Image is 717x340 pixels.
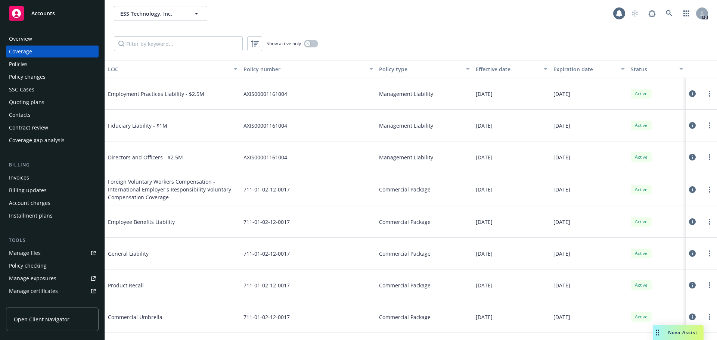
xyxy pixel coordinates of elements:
[108,281,220,289] span: Product Recall
[108,65,229,73] div: LOC
[6,197,99,209] a: Account charges
[476,153,493,161] span: [DATE]
[634,282,649,288] span: Active
[6,84,99,96] a: SSC Cases
[9,197,50,209] div: Account charges
[553,90,570,98] span: [DATE]
[379,65,462,73] div: Policy type
[473,60,550,78] button: Effective date
[108,250,220,258] span: General Liability
[476,281,493,289] span: [DATE]
[653,325,704,340] button: Nova Assist
[476,185,493,193] span: [DATE]
[705,89,714,98] a: more
[243,65,365,73] div: Policy number
[240,60,376,78] button: Policy number
[6,285,99,297] a: Manage certificates
[108,313,220,321] span: Commercial Umbrella
[634,218,649,225] span: Active
[6,161,99,169] div: Billing
[108,218,220,226] span: Employee Benefits Liability
[705,153,714,162] a: more
[6,46,99,57] a: Coverage
[9,210,53,222] div: Installment plans
[379,122,433,130] span: Management Liability
[9,109,31,121] div: Contacts
[108,90,220,98] span: Employment Practices Liability - $2.5M
[668,329,698,336] span: Nova Assist
[108,153,220,161] span: Directors and Officers - $2.5M
[120,10,185,18] span: ESS Technology, Inc.
[108,122,220,130] span: Fiduciary Liability - $1M
[9,96,44,108] div: Quoting plans
[476,218,493,226] span: [DATE]
[634,250,649,257] span: Active
[379,250,431,258] span: Commercial Package
[114,6,207,21] button: ESS Technology, Inc.
[31,10,55,16] span: Accounts
[6,272,99,284] a: Manage exposures
[679,6,694,21] a: Switch app
[379,313,431,321] span: Commercial Package
[379,218,431,226] span: Commercial Package
[627,6,642,21] a: Start snowing
[243,153,287,161] span: AXIS00001161004
[9,134,65,146] div: Coverage gap analysis
[553,153,570,161] span: [DATE]
[9,122,48,134] div: Contract review
[662,6,677,21] a: Search
[6,184,99,196] a: Billing updates
[267,40,301,47] span: Show active only
[379,281,431,289] span: Commercial Package
[705,121,714,130] a: more
[6,210,99,222] a: Installment plans
[553,122,570,130] span: [DATE]
[705,312,714,321] a: more
[476,90,493,98] span: [DATE]
[553,250,570,258] span: [DATE]
[6,237,99,244] div: Tools
[9,272,56,284] div: Manage exposures
[634,314,649,320] span: Active
[6,260,99,272] a: Policy checking
[550,60,628,78] button: Expiration date
[6,298,99,310] a: Manage BORs
[6,109,99,121] a: Contacts
[108,178,238,201] span: Foreign Voluntary Workers Compensation - International Employer's Responsibility Voluntary Compen...
[9,46,32,57] div: Coverage
[243,218,290,226] span: 711-01-02-12-0017
[553,313,570,321] span: [DATE]
[705,185,714,194] a: more
[6,122,99,134] a: Contract review
[6,71,99,83] a: Policy changes
[379,90,433,98] span: Management Liability
[379,153,433,161] span: Management Liability
[6,33,99,45] a: Overview
[634,186,649,193] span: Active
[705,217,714,226] a: more
[553,65,617,73] div: Expiration date
[6,134,99,146] a: Coverage gap analysis
[9,58,28,70] div: Policies
[243,122,287,130] span: AXIS00001161004
[6,96,99,108] a: Quoting plans
[476,65,539,73] div: Effective date
[476,250,493,258] span: [DATE]
[634,90,649,97] span: Active
[631,65,675,73] div: Status
[628,60,686,78] button: Status
[476,313,493,321] span: [DATE]
[6,58,99,70] a: Policies
[243,281,290,289] span: 711-01-02-12-0017
[14,315,69,323] span: Open Client Navigator
[243,250,290,258] span: 711-01-02-12-0017
[705,281,714,290] a: more
[553,218,570,226] span: [DATE]
[6,3,99,24] a: Accounts
[6,172,99,184] a: Invoices
[376,60,473,78] button: Policy type
[553,185,570,193] span: [DATE]
[243,313,290,321] span: 711-01-02-12-0017
[6,247,99,259] a: Manage files
[705,249,714,258] a: more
